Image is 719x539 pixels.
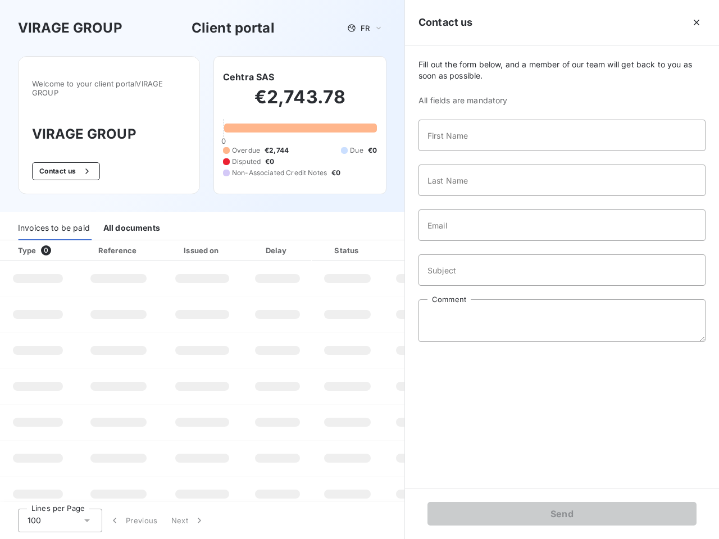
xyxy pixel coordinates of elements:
span: 0 [221,136,226,145]
span: €0 [368,145,377,156]
span: Overdue [232,145,260,156]
h5: Contact us [418,15,473,30]
span: Due [350,145,363,156]
div: Issued on [163,245,241,256]
span: €2,744 [265,145,289,156]
span: Non-Associated Credit Notes [232,168,327,178]
div: Type [11,245,74,256]
span: FR [361,24,370,33]
h3: VIRAGE GROUP [32,124,186,144]
span: Welcome to your client portal VIRAGE GROUP [32,79,186,97]
input: placeholder [418,165,706,196]
div: Status [314,245,381,256]
input: placeholder [418,120,706,151]
div: Invoices to be paid [18,217,90,240]
input: placeholder [418,254,706,286]
div: Delay [245,245,310,256]
button: Contact us [32,162,100,180]
input: placeholder [418,209,706,241]
span: €0 [331,168,340,178]
span: 0 [41,245,51,255]
h6: Cehtra SAS [223,70,275,84]
h3: VIRAGE GROUP [18,18,122,38]
button: Send [427,502,697,526]
div: Reference [98,246,136,255]
span: 100 [28,515,41,526]
span: Fill out the form below, and a member of our team will get back to you as soon as possible. [418,59,706,81]
button: Previous [102,509,165,532]
div: All documents [103,217,160,240]
button: Next [165,509,212,532]
h3: Client portal [192,18,275,38]
div: Amount [385,245,457,256]
span: All fields are mandatory [418,95,706,106]
h2: €2,743.78 [223,86,377,120]
span: €0 [265,157,274,167]
span: Disputed [232,157,261,167]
